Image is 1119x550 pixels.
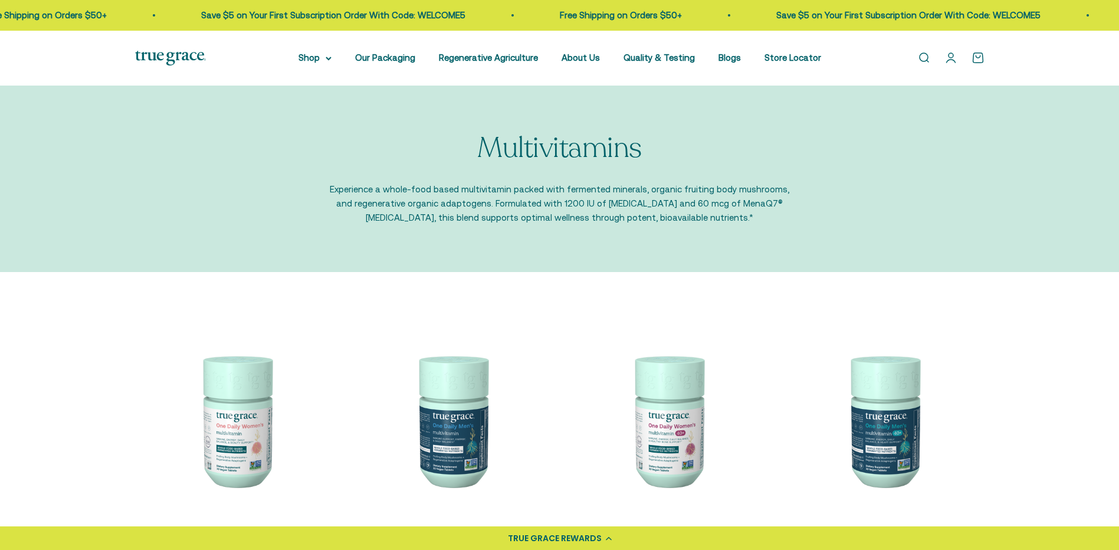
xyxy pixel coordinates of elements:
a: Quality & Testing [624,53,695,63]
a: Our Packaging [355,53,415,63]
p: Save $5 on Your First Subscription Order With Code: WELCOME5 [776,8,1041,22]
img: Daily Multivitamin for Immune Support, Energy, Daily Balance, and Healthy Bone Support* Vitamin A... [567,319,769,521]
img: One Daily Men's 40+ Multivitamin [783,319,985,521]
a: Free Shipping on Orders $50+ [560,10,682,20]
a: Store Locator [764,53,821,63]
a: Blogs [718,53,741,63]
p: Multivitamins [477,133,642,164]
img: We select ingredients that play a concrete role in true health, and we include them at effective ... [135,319,337,521]
img: One Daily Men's Multivitamin [351,319,553,521]
p: Save $5 on Your First Subscription Order With Code: WELCOME5 [201,8,465,22]
p: Experience a whole-food based multivitamin packed with fermented minerals, organic fruiting body ... [330,182,790,225]
a: About Us [562,53,600,63]
summary: Shop [298,51,332,65]
div: TRUE GRACE REWARDS [508,532,602,545]
a: Regenerative Agriculture [439,53,538,63]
